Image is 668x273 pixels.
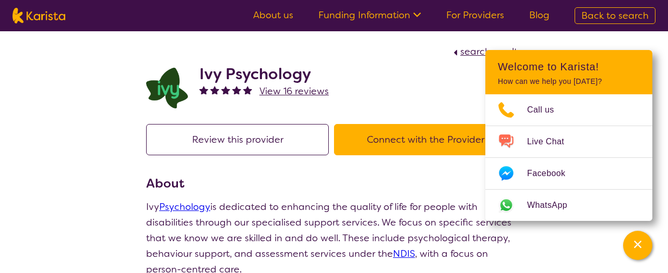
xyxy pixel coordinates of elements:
img: fullstar [221,85,230,94]
a: search results [451,45,522,58]
a: About us [253,9,293,21]
h3: About [146,174,522,193]
ul: Choose channel [485,94,652,221]
button: Connect with the Provider [334,124,517,155]
span: search results [460,45,522,58]
a: Funding Information [318,9,421,21]
img: fullstar [232,85,241,94]
a: View 16 reviews [259,83,329,99]
a: Web link opens in a new tab. [485,190,652,221]
a: For Providers [446,9,504,21]
img: fullstar [210,85,219,94]
span: Back to search [581,9,649,22]
p: How can we help you [DATE]? [498,77,640,86]
a: Blog [529,9,550,21]
span: View 16 reviews [259,85,329,97]
div: Channel Menu [485,50,652,221]
h2: Welcome to Karista! [498,60,640,73]
span: Call us [527,102,567,118]
img: fullstar [243,85,252,94]
button: Channel Menu [623,231,652,260]
a: Back to search [575,7,655,24]
span: Live Chat [527,134,577,150]
img: fullstar [199,85,208,94]
h2: Ivy Psychology [199,65,329,83]
span: WhatsApp [527,197,580,213]
img: Karista logo [13,8,65,23]
a: Review this provider [146,133,334,146]
button: Review this provider [146,124,329,155]
a: Connect with the Provider [334,133,522,146]
img: lcqb2d1jpug46odws9wh.png [146,68,188,108]
a: Psychology [159,201,210,213]
span: Facebook [527,166,578,181]
a: NDIS [393,247,415,260]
